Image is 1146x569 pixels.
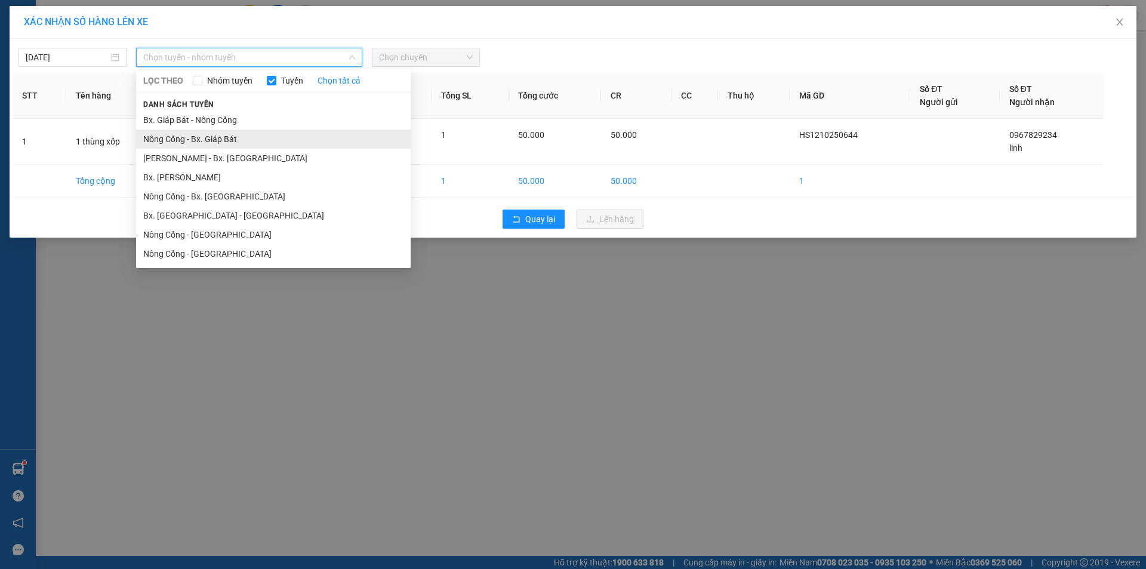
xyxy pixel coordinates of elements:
[1009,84,1032,94] span: Số ĐT
[136,225,411,244] li: Nông Cống - [GEOGRAPHIC_DATA]
[509,73,600,119] th: Tổng cước
[1115,17,1125,27] span: close
[790,73,910,119] th: Mã GD
[136,168,411,187] li: Bx. [PERSON_NAME]
[24,16,148,27] span: XÁC NHẬN SỐ HÀNG LÊN XE
[432,73,509,119] th: Tổng SL
[143,48,355,66] span: Chọn tuyến - nhóm tuyến
[6,35,32,76] img: logo
[601,165,671,198] td: 50.000
[718,73,790,119] th: Thu hộ
[66,119,165,165] td: 1 thùng xốp
[601,73,671,119] th: CR
[920,84,942,94] span: Số ĐT
[318,74,361,87] a: Chọn tất cả
[1103,6,1136,39] button: Close
[920,97,958,107] span: Người gửi
[611,130,637,140] span: 50.000
[13,119,66,165] td: 1
[671,73,718,119] th: CC
[59,51,98,63] span: SĐT XE
[136,99,221,110] span: Danh sách tuyến
[136,187,411,206] li: Nông Cống - Bx. [GEOGRAPHIC_DATA]
[1009,143,1022,153] span: linh
[127,48,197,61] span: HS1210250644
[1009,97,1055,107] span: Người nhận
[136,206,411,225] li: Bx. [GEOGRAPHIC_DATA] - [GEOGRAPHIC_DATA]
[66,165,165,198] td: Tổng cộng
[47,66,112,91] strong: PHIẾU BIÊN NHẬN
[136,110,411,130] li: Bx. Giáp Bát - Nông Cống
[202,74,257,87] span: Nhóm tuyến
[577,210,643,229] button: uploadLên hàng
[503,210,565,229] button: rollbackQuay lại
[518,130,544,140] span: 50.000
[379,48,473,66] span: Chọn chuyến
[136,244,411,263] li: Nông Cống - [GEOGRAPHIC_DATA]
[525,213,555,226] span: Quay lại
[136,130,411,149] li: Nông Cống - Bx. Giáp Bát
[799,130,858,140] span: HS1210250644
[509,165,600,198] td: 50.000
[136,149,411,168] li: [PERSON_NAME] - Bx. [GEOGRAPHIC_DATA]
[790,165,910,198] td: 1
[512,215,520,224] span: rollback
[13,73,66,119] th: STT
[39,10,121,48] strong: CHUYỂN PHÁT NHANH ĐÔNG LÝ
[441,130,446,140] span: 1
[349,54,356,61] span: down
[1009,130,1057,140] span: 0967829234
[276,74,308,87] span: Tuyến
[432,165,509,198] td: 1
[26,51,109,64] input: 12/10/2025
[66,73,165,119] th: Tên hàng
[143,74,183,87] span: LỌC THEO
